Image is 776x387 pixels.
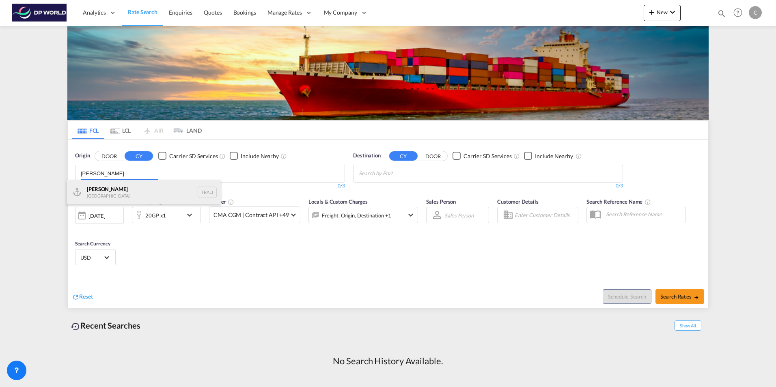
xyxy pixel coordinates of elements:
md-icon: Unchecked: Ignores neighbouring ports when fetching rates.Checked : Includes neighbouring ports w... [576,153,582,159]
md-tab-item: FCL [72,121,104,139]
span: Manage Rates [267,9,302,17]
md-icon: icon-plus 400-fg [647,7,657,17]
input: Search Reference Name [602,208,685,220]
button: icon-plus 400-fgNewicon-chevron-down [644,5,681,21]
md-icon: Unchecked: Ignores neighbouring ports when fetching rates.Checked : Includes neighbouring ports w... [280,153,287,159]
span: Reset [79,293,93,300]
span: Show All [675,320,701,331]
md-tab-item: LAND [169,121,202,139]
div: OriginDOOR CY Checkbox No InkUnchecked: Search for CY (Container Yard) services for all selected ... [68,140,708,308]
span: Analytics [83,9,106,17]
md-icon: icon-chevron-down [185,210,198,220]
span: Cut Off Date [75,198,106,205]
span: Load Type [132,198,164,205]
span: Customer Details [497,198,538,205]
md-datepicker: Select [75,223,81,234]
span: Locals & Custom Charges [308,198,368,205]
input: Enter Customer Details [515,209,576,221]
md-checkbox: Checkbox No Ink [453,152,512,160]
span: CMA CGM | Contract API +49 [213,211,289,219]
div: [DATE] [88,212,105,219]
img: c08ca190194411f088ed0f3ba295208c.png [12,4,67,22]
div: icon-refreshReset [72,292,93,301]
span: Enquiries [169,9,192,16]
md-icon: icon-chevron-down [668,7,677,17]
span: Quotes [204,9,222,16]
div: Freight Origin Destination Factory Stuffing [322,210,391,221]
span: Search Rates [660,293,699,300]
span: Search Reference Name [586,198,651,205]
md-select: Select Currency: $ USDUnited States Dollar [80,252,111,263]
md-icon: icon-backup-restore [71,322,80,331]
div: Include Nearby [241,152,279,160]
md-icon: The selected Trucker/Carrierwill be displayed in the rate results If the rates are from another f... [228,199,234,205]
div: 20GP x1 [145,210,166,221]
div: Help [731,6,749,20]
div: Recent Searches [67,316,144,335]
md-chips-wrap: Chips container with autocompletion. Enter the text area, type text to search, and then use the u... [358,165,439,180]
div: Carrier SD Services [463,152,512,160]
span: New [647,9,677,15]
span: Destination [353,152,381,160]
button: DOOR [95,151,123,161]
span: Bookings [233,9,256,16]
div: C [749,6,762,19]
md-icon: icon-chevron-down [406,210,416,220]
button: CY [125,151,153,161]
span: Sales Person [426,198,456,205]
md-icon: icon-magnify [717,9,726,18]
md-pagination-wrapper: Use the left and right arrow keys to navigate between tabs [72,121,202,139]
div: Include Nearby [535,152,573,160]
div: Carrier SD Services [169,152,218,160]
span: My Company [324,9,357,17]
div: 0/3 [353,183,623,189]
div: Freight Origin Destination Factory Stuffingicon-chevron-down [308,207,418,223]
button: Note: By default Schedule search will only considerorigin ports, destination ports and cut off da... [603,289,651,304]
md-icon: Unchecked: Search for CY (Container Yard) services for all selected carriers.Checked : Search for... [513,153,520,159]
md-checkbox: Checkbox No Ink [230,152,279,160]
md-icon: icon-arrow-right [694,295,699,300]
button: DOOR [419,151,447,161]
input: Chips input. [359,167,436,180]
span: Carrier [209,198,234,205]
span: USD [80,254,103,261]
span: Search Currency [75,241,110,247]
md-select: Sales Person [444,209,474,221]
md-checkbox: Checkbox No Ink [158,152,218,160]
md-chips-wrap: Chips container with autocompletion. Enter the text area, type text to search, and then use the u... [80,165,161,180]
md-checkbox: Checkbox No Ink [524,152,573,160]
input: Chips input. [81,167,158,180]
div: 20GP x1icon-chevron-down [132,207,201,223]
div: icon-magnify [717,9,726,21]
button: Search Ratesicon-arrow-right [655,289,704,304]
span: Help [731,6,745,19]
md-icon: Your search will be saved by the below given name [645,199,651,205]
img: LCL+%26+FCL+BACKGROUND.png [67,26,709,120]
span: Origin [75,152,90,160]
md-tab-item: LCL [104,121,137,139]
span: Rate Search [128,9,157,15]
md-icon: Unchecked: Search for CY (Container Yard) services for all selected carriers.Checked : Search for... [219,153,226,159]
div: [DATE] [75,207,124,224]
md-icon: icon-refresh [72,293,79,301]
div: No Search History Available. [333,355,443,368]
button: CY [389,151,418,161]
